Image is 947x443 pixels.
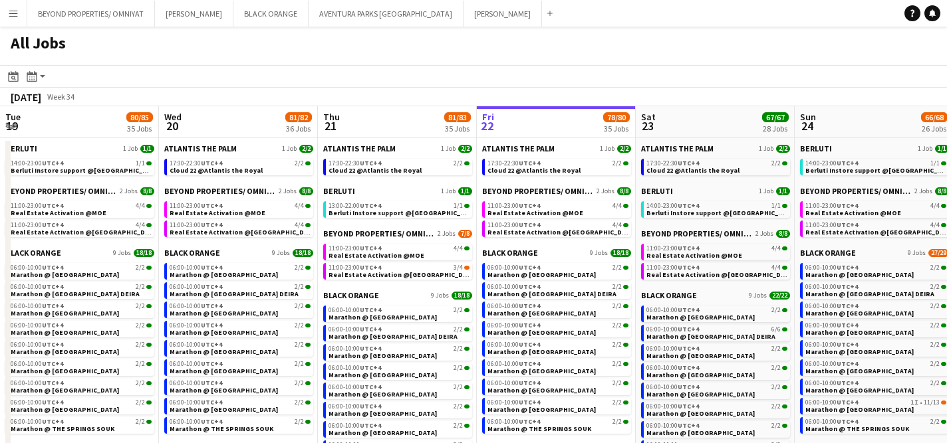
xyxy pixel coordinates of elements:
[42,302,63,310] span: UTC+4
[800,248,856,258] span: BLACK ORANGE
[487,321,628,336] a: 06:00-10:00UTC+42/2Marathon @ [GEOGRAPHIC_DATA]
[519,282,540,291] span: UTC+4
[769,292,790,300] span: 22/22
[805,160,858,167] span: 14:00-23:00
[487,203,540,209] span: 11:00-23:00
[646,326,699,333] span: 06:00-10:00
[170,221,311,236] a: 11:00-23:00UTC+44/4Real Estate Activation @[GEOGRAPHIC_DATA]
[487,309,596,317] span: Marathon @ FESTIVAL CITY MALL
[646,203,699,209] span: 14:00-23:00
[170,201,311,217] a: 11:00-23:00UTC+44/4Real Estate Activation @MOE
[323,228,435,238] span: BEYOND PROPERTIES/ OMNIYAT
[140,145,154,153] span: 1/1
[487,221,628,236] a: 11:00-23:00UTC+44/4Real Estate Activation @[GEOGRAPHIC_DATA]
[646,270,795,279] span: Real Estate Activation @Nakheel mall
[42,201,63,210] span: UTC+4
[329,326,381,333] span: 06:00-10:00
[170,160,222,167] span: 17:30-22:30
[610,249,631,257] span: 18/18
[776,145,790,153] span: 2/2
[805,209,901,217] span: Real Estate Activation @MOE
[323,186,472,196] a: BERLUTI1 Job1/1
[805,302,946,317] a: 06:00-10:00UTC+42/2Marathon @ [GEOGRAPHIC_DATA]
[42,263,63,272] span: UTC+4
[454,245,463,252] span: 4/4
[323,143,472,153] a: ATLANTIS THE PALM1 Job2/2
[164,143,237,153] span: ATLANTIS THE PALM
[323,143,472,186] div: ATLANTIS THE PALM1 Job2/217:30-22:30UTC+42/2Cloud 22 @Atlantis the Royal
[805,221,946,236] a: 11:00-23:00UTC+44/4Real Estate Activation @[GEOGRAPHIC_DATA]
[641,186,790,228] div: BERLUTI1 Job1/114:00-23:00UTC+41/1Berluti Instore support @[GEOGRAPHIC_DATA]
[323,228,472,290] div: BEYOND PROPERTIES/ OMNIYAT2 Jobs7/811:00-23:00UTC+44/4Real Estate Activation @MOE11:00-23:00UTC+4...
[590,249,608,257] span: 9 Jobs
[641,143,790,153] a: ATLANTIS THE PALM1 Job2/2
[27,1,155,27] button: BEYOND PROPERTIES/ OMNIYAT
[134,249,154,257] span: 18/18
[454,203,463,209] span: 1/1
[755,230,773,238] span: 2 Jobs
[282,145,297,153] span: 1 Job
[272,249,290,257] span: 9 Jobs
[329,203,381,209] span: 13:00-22:00
[487,159,628,174] a: 17:30-22:30UTC+42/2Cloud 22 @Atlantis the Royal
[749,292,767,300] span: 9 Jobs
[482,143,555,153] span: ATLANTIS THE PALM
[170,159,311,174] a: 17:30-22:30UTC+42/2Cloud 22 @Atlantis the Royal
[329,251,424,260] span: Real Estate Activation @MOE
[482,186,631,248] div: BEYOND PROPERTIES/ OMNIYAT2 Jobs8/811:00-23:00UTC+44/4Real Estate Activation @MOE11:00-23:00UTC+4...
[329,245,381,252] span: 11:00-23:00
[11,302,152,317] a: 06:00-10:00UTC+42/2Marathon @ [GEOGRAPHIC_DATA]
[776,187,790,195] span: 1/1
[201,321,222,329] span: UTC+4
[329,313,437,321] span: Marathon @ DUBAI HILLS MALL
[5,143,37,153] span: BERLUTI
[329,209,479,217] span: Berluti Instore support @Dubai Mall
[11,270,119,279] span: Marathon @ DUBAI HILLS MALL
[805,201,946,217] a: 11:00-23:00UTC+44/4Real Estate Activation @MOE
[612,222,622,228] span: 4/4
[170,302,311,317] a: 06:00-10:00UTC+42/2Marathon @ [GEOGRAPHIC_DATA]
[42,159,63,167] span: UTC+4
[930,264,940,271] span: 2/2
[11,263,152,278] a: 06:00-10:00UTC+42/2Marathon @ [GEOGRAPHIC_DATA]
[487,201,628,217] a: 11:00-23:00UTC+44/4Real Estate Activation @MOE
[170,264,222,271] span: 06:00-10:00
[329,159,470,174] a: 17:30-22:30UTC+42/2Cloud 22 @Atlantis the Royal
[360,201,381,210] span: UTC+4
[771,245,781,252] span: 4/4
[113,249,131,257] span: 9 Jobs
[646,244,787,259] a: 11:00-23:00UTC+44/4Real Estate Activation @MOE
[805,284,858,290] span: 06:00-10:00
[918,145,932,153] span: 1 Job
[323,290,379,300] span: BLACK ORANGE
[140,187,154,195] span: 8/8
[805,203,858,209] span: 11:00-23:00
[323,143,396,153] span: ATLANTIS THE PALM
[360,244,381,252] span: UTC+4
[323,186,355,196] span: BERLUTI
[11,221,152,236] a: 11:00-23:00UTC+44/4Real Estate Activation @[GEOGRAPHIC_DATA]
[641,290,790,300] a: BLACK ORANGE9 Jobs22/22
[771,203,781,209] span: 1/1
[299,187,313,195] span: 8/8
[295,303,304,310] span: 2/2
[837,221,858,229] span: UTC+4
[646,251,742,260] span: Real Estate Activation @MOE
[805,270,914,279] span: Marathon @ DUBAI HILLS MALL
[170,322,222,329] span: 06:00-10:00
[482,186,631,196] a: BEYOND PROPERTIES/ OMNIYAT2 Jobs8/8
[164,143,313,153] a: ATLANTIS THE PALM1 Job2/2
[805,309,914,317] span: Marathon @ FESTIVAL CITY MALL
[11,290,140,298] span: Marathon @ CITY CENTRE DEIRA
[11,282,152,298] a: 06:00-10:00UTC+42/2Marathon @ [GEOGRAPHIC_DATA] DEIRA
[487,290,616,298] span: Marathon @ CITY CENTRE DEIRA
[600,145,614,153] span: 1 Job
[11,166,161,175] span: Berluti Instore support @Dubai Mall
[431,292,449,300] span: 9 Jobs
[329,166,422,175] span: Cloud 22 @Atlantis the Royal
[201,159,222,167] span: UTC+4
[11,203,63,209] span: 11:00-23:00
[164,186,313,248] div: BEYOND PROPERTIES/ OMNIYAT2 Jobs8/811:00-23:00UTC+44/4Real Estate Activation @MOE11:00-23:00UTC+4...
[519,159,540,167] span: UTC+4
[201,282,222,291] span: UTC+4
